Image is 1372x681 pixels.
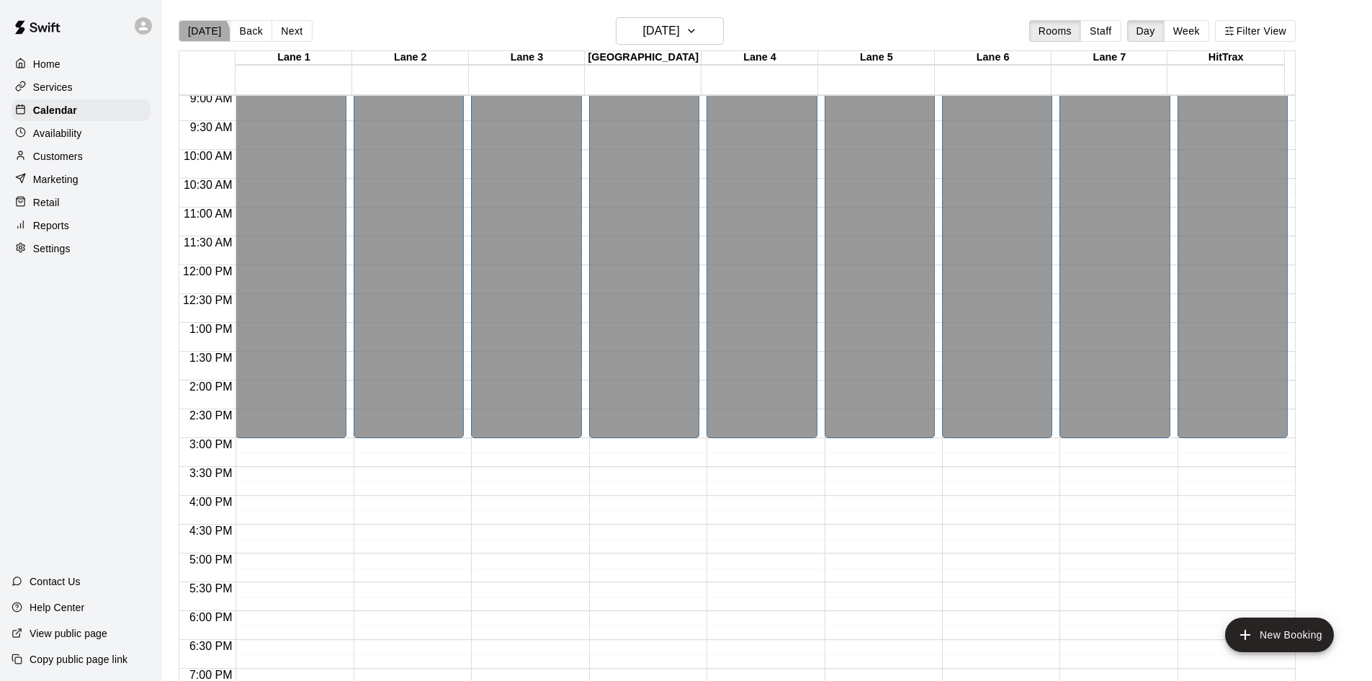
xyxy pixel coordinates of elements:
[1164,20,1209,42] button: Week
[12,238,151,259] a: Settings
[1225,618,1334,652] button: add
[33,241,71,256] p: Settings
[186,496,236,508] span: 4:00 PM
[1167,51,1284,65] div: HitTrax
[187,92,236,104] span: 9:00 AM
[179,294,236,306] span: 12:30 PM
[179,20,230,42] button: [DATE]
[585,51,701,65] div: [GEOGRAPHIC_DATA]
[180,208,236,220] span: 11:00 AM
[186,438,236,450] span: 3:00 PM
[12,215,151,236] a: Reports
[186,582,236,595] span: 5:30 PM
[12,99,151,121] a: Calendar
[33,126,82,141] p: Availability
[12,169,151,190] a: Marketing
[187,121,236,133] span: 9:30 AM
[33,218,69,233] p: Reports
[935,51,1052,65] div: Lane 6
[186,525,236,537] span: 4:30 PM
[1127,20,1165,42] button: Day
[616,17,724,45] button: [DATE]
[180,150,236,162] span: 10:00 AM
[12,76,151,98] a: Services
[236,51,352,65] div: Lane 1
[30,574,81,589] p: Contact Us
[186,611,236,623] span: 6:00 PM
[33,57,60,71] p: Home
[12,53,151,75] a: Home
[818,51,935,65] div: Lane 5
[1029,20,1081,42] button: Rooms
[1080,20,1121,42] button: Staff
[12,146,151,167] a: Customers
[186,640,236,652] span: 6:30 PM
[12,192,151,213] a: Retail
[469,51,586,65] div: Lane 3
[186,553,236,566] span: 5:00 PM
[33,149,83,164] p: Customers
[33,103,77,117] p: Calendar
[33,172,79,187] p: Marketing
[186,352,236,364] span: 1:30 PM
[352,51,469,65] div: Lane 2
[643,21,680,41] h6: [DATE]
[1215,20,1296,42] button: Filter View
[701,51,818,65] div: Lane 4
[33,195,60,210] p: Retail
[30,652,127,667] p: Copy public page link
[30,626,107,641] p: View public page
[230,20,272,42] button: Back
[186,409,236,422] span: 2:30 PM
[30,600,84,615] p: Help Center
[12,123,151,144] a: Availability
[186,467,236,479] span: 3:30 PM
[179,265,236,277] span: 12:00 PM
[272,20,312,42] button: Next
[33,80,73,94] p: Services
[186,323,236,335] span: 1:00 PM
[180,179,236,191] span: 10:30 AM
[186,669,236,681] span: 7:00 PM
[1052,51,1168,65] div: Lane 7
[180,236,236,249] span: 11:30 AM
[186,380,236,393] span: 2:00 PM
